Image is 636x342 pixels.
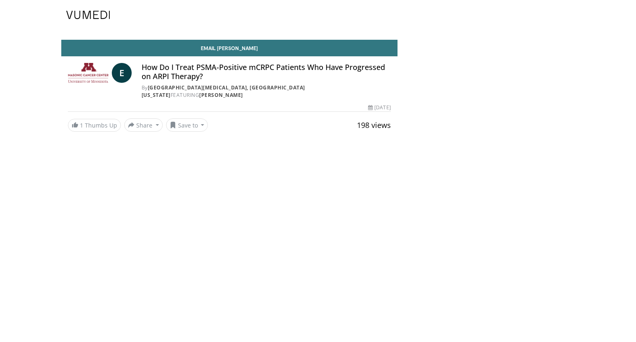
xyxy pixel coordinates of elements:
[68,63,108,83] img: Masonic Cancer Center, University of Minnesota
[357,120,391,130] span: 198 views
[80,121,83,129] span: 1
[142,63,391,81] h4: How Do I Treat PSMA-Positive mCRPC Patients Who Have Progressed on ARPI Therapy?
[142,84,305,99] a: [GEOGRAPHIC_DATA][MEDICAL_DATA], [GEOGRAPHIC_DATA][US_STATE]
[142,84,391,99] div: By FEATURING
[199,92,243,99] a: [PERSON_NAME]
[124,118,163,132] button: Share
[66,11,110,19] img: VuMedi Logo
[166,118,208,132] button: Save to
[112,63,132,83] a: E
[61,40,397,56] a: Email [PERSON_NAME]
[68,119,121,132] a: 1 Thumbs Up
[368,104,390,111] div: [DATE]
